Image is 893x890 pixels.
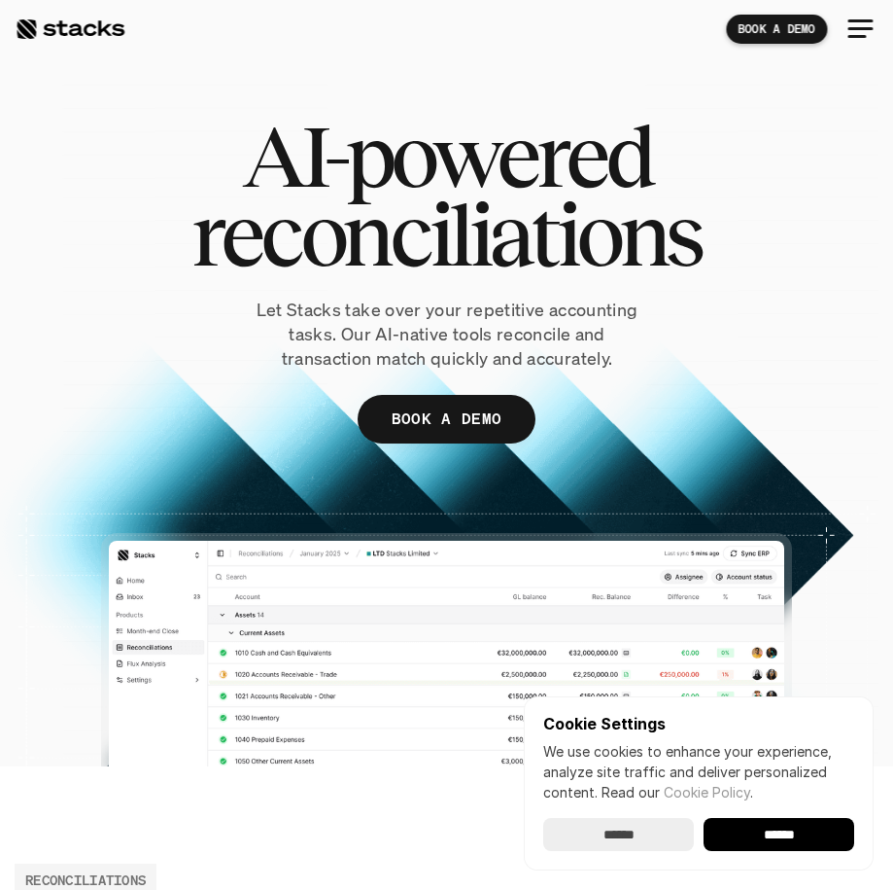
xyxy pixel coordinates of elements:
[664,784,750,801] a: Cookie Policy
[543,716,854,731] p: Cookie Settings
[191,196,702,274] span: reconciliations
[738,22,815,36] p: BOOK A DEMO
[601,784,753,801] span: Read our .
[25,870,146,890] h2: RECONCILIATIONS
[358,395,536,444] a: BOOK A DEMO
[95,394,181,408] a: Privacy Policy
[219,298,675,372] p: Let Stacks take over your repetitive accounting tasks. Our AI-native tools reconcile and transact...
[242,117,651,196] span: AI-powered
[392,405,502,433] p: BOOK A DEMO
[726,15,827,44] a: BOOK A DEMO
[543,741,854,802] p: We use cookies to enhance your experience, analyze site traffic and deliver personalized content.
